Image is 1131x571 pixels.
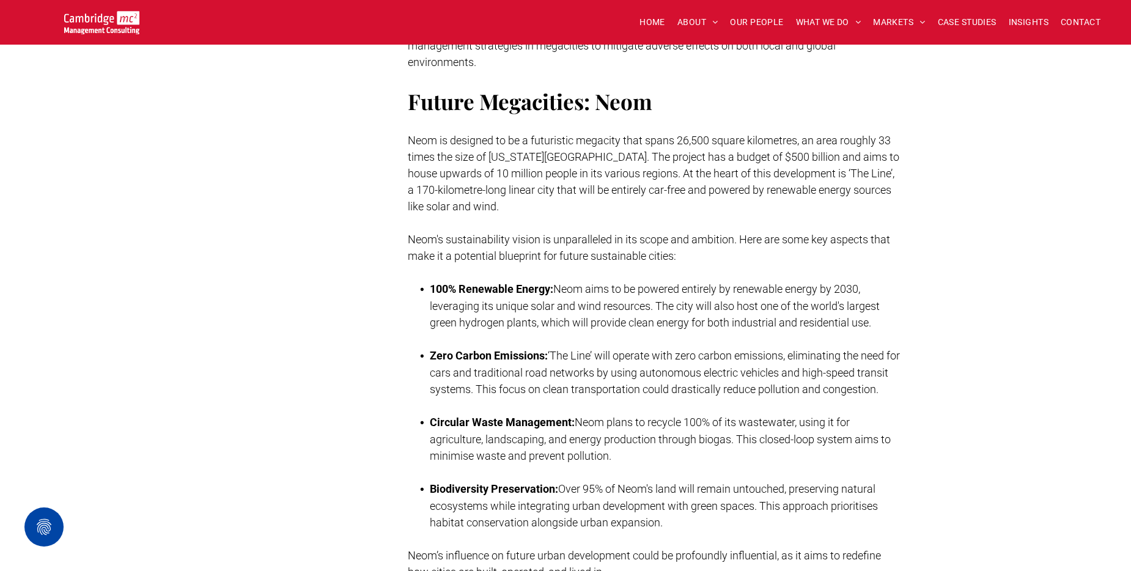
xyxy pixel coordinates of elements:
span: Future Megacities: Neom [408,87,652,116]
span: These environmental impacts highlight the urgent need for sustainable urban planning and manageme... [408,23,841,68]
span: Over 95% of Neom's land will remain untouched, preserving natural ecosystems while integrating ur... [430,482,878,529]
a: Your Business Transformed | Cambridge Management Consulting [64,13,139,26]
a: INSIGHTS [1003,13,1055,32]
span: Neom's sustainability vision is unparalleled in its scope and ambition. Here are some key aspects... [408,233,890,262]
a: CONTACT [1055,13,1107,32]
strong: Biodiversity Preservation: [430,482,558,495]
img: Go to Homepage [64,11,139,34]
a: MARKETS [867,13,931,32]
a: OUR PEOPLE [724,13,789,32]
a: WHAT WE DO [790,13,868,32]
a: ABOUT [671,13,724,32]
span: Neom plans to recycle 100% of its wastewater, using it for agriculture, landscaping, and energy p... [430,416,891,462]
span: Neom aims to be powered entirely by renewable energy by 2030, leveraging its unique solar and win... [430,282,880,329]
span: ‘The Line’ will operate with zero carbon emissions, eliminating the need for cars and traditional... [430,349,900,396]
strong: Zero Carbon Emissions: [430,349,548,362]
a: CASE STUDIES [932,13,1003,32]
span: Neom is designed to be a futuristic megacity that spans 26,500 square kilometres, an area roughly... [408,134,899,213]
strong: 100% Renewable Energy: [430,282,553,295]
a: HOME [633,13,671,32]
strong: Circular Waste Management: [430,416,575,429]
